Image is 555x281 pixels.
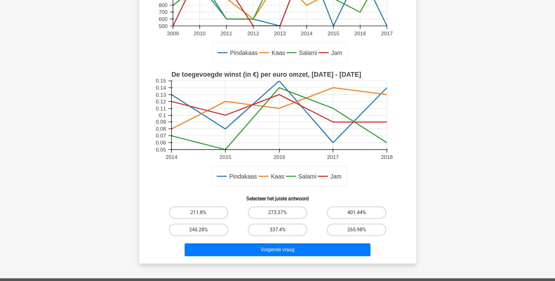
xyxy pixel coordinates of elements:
[158,16,167,22] text: 600
[171,71,361,78] text: De toegevoegde winst (in €) per euro omzet, [DATE] - [DATE]
[230,49,257,56] text: Pindakaas
[273,154,285,160] text: 2016
[156,106,166,112] text: 0.11
[169,206,228,219] label: 211.8%
[158,23,167,29] text: 500
[158,9,167,15] text: 700
[219,154,231,160] text: 2015
[158,2,167,8] text: 800
[169,224,228,236] label: 246.28%
[331,49,342,56] text: Jam
[156,140,166,146] text: 0.06
[156,119,166,125] text: 0.09
[327,30,339,37] text: 2015
[156,147,166,153] text: 0.05
[156,126,166,132] text: 0.08
[247,30,259,37] text: 2012
[193,30,205,37] text: 2010
[274,30,286,37] text: 2013
[156,78,166,84] text: 0.15
[327,206,386,219] label: 401.44%
[381,30,393,37] text: 2017
[354,30,366,37] text: 2016
[381,154,393,160] text: 2018
[298,173,316,180] text: Salami
[327,224,386,236] label: 265.98%
[330,173,342,180] text: Jam
[299,49,317,56] text: Salami
[156,133,166,139] text: 0.07
[301,30,313,37] text: 2014
[221,30,232,37] text: 2011
[327,154,338,160] text: 2017
[166,154,178,160] text: 2014
[248,206,307,219] label: 273.37%
[156,98,166,105] text: 0.12
[149,191,406,202] h6: Selecteer het juiste antwoord
[167,30,178,37] text: 2009
[156,92,166,98] text: 0.13
[248,224,307,236] label: 337.4%
[272,49,285,56] text: Kaas
[156,85,166,91] text: 0.14
[158,112,166,118] text: 0.1
[229,173,257,180] text: Pindakaas
[185,243,370,256] button: Volgende vraag
[271,173,284,180] text: Kaas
